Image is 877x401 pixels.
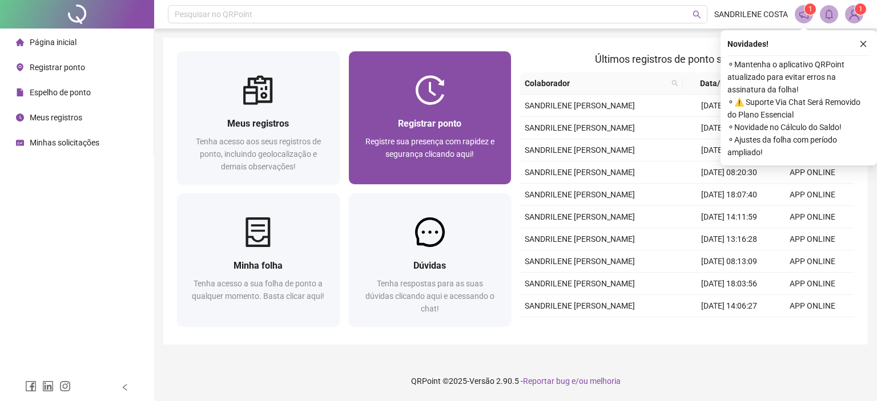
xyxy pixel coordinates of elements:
[687,206,771,228] td: [DATE] 14:11:59
[30,63,85,72] span: Registrar ponto
[687,273,771,295] td: [DATE] 18:03:56
[525,257,635,266] span: SANDRILENE [PERSON_NAME]
[687,139,771,161] td: [DATE] 13:04:17
[525,234,635,244] span: SANDRILENE [PERSON_NAME]
[525,279,635,288] span: SANDRILENE [PERSON_NAME]
[525,168,635,177] span: SANDRILENE [PERSON_NAME]
[846,6,863,23] img: 87173
[365,279,494,313] span: Tenha respostas para as suas dúvidas clicando aqui e acessando o chat!
[59,380,71,392] span: instagram
[192,279,324,301] span: Tenha acesso a sua folha de ponto a qualquer momento. Basta clicar aqui!
[16,139,24,147] span: schedule
[727,38,769,50] span: Novidades !
[771,273,854,295] td: APP ONLINE
[525,301,635,310] span: SANDRILENE [PERSON_NAME]
[42,380,54,392] span: linkedin
[16,63,24,71] span: environment
[714,8,788,21] span: SANDRILENE COSTA
[687,161,771,184] td: [DATE] 08:20:30
[16,88,24,96] span: file
[687,95,771,117] td: [DATE] 18:05:52
[771,161,854,184] td: APP ONLINE
[687,228,771,250] td: [DATE] 13:16:28
[16,38,24,46] span: home
[771,250,854,273] td: APP ONLINE
[234,260,283,271] span: Minha folha
[525,123,635,132] span: SANDRILENE [PERSON_NAME]
[525,101,635,110] span: SANDRILENE [PERSON_NAME]
[687,117,771,139] td: [DATE] 14:22:13
[523,376,621,386] span: Reportar bug e/ou melhoria
[687,317,771,339] td: [DATE] 13:10:01
[727,121,870,133] span: ⚬ Novidade no Cálculo do Saldo!
[771,317,854,339] td: APP ONLINE
[727,133,870,159] span: ⚬ Ajustes da folha com período ampliado!
[771,206,854,228] td: APP ONLINE
[687,77,750,90] span: Data/Hora
[16,114,24,121] span: clock-circle
[30,138,99,147] span: Minhas solicitações
[727,58,870,96] span: ⚬ Mantenha o aplicativo QRPoint atualizado para evitar erros na assinatura da folha!
[196,137,321,171] span: Tenha acesso aos seus registros de ponto, incluindo geolocalização e demais observações!
[693,10,701,19] span: search
[525,212,635,221] span: SANDRILENE [PERSON_NAME]
[413,260,446,271] span: Dúvidas
[525,190,635,199] span: SANDRILENE [PERSON_NAME]
[121,383,129,391] span: left
[669,75,681,92] span: search
[859,5,863,13] span: 1
[349,193,512,326] a: DúvidasTenha respostas para as suas dúvidas clicando aqui e acessando o chat!
[177,51,340,184] a: Meus registrosTenha acesso aos seus registros de ponto, incluindo geolocalização e demais observa...
[804,3,816,15] sup: 1
[859,40,867,48] span: close
[687,250,771,273] td: [DATE] 08:13:09
[469,376,494,386] span: Versão
[808,5,812,13] span: 1
[683,72,764,95] th: Data/Hora
[771,228,854,250] td: APP ONLINE
[30,88,91,97] span: Espelho de ponto
[671,80,678,87] span: search
[799,9,809,19] span: notification
[177,193,340,326] a: Minha folhaTenha acesso a sua folha de ponto a qualquer momento. Basta clicar aqui!
[227,118,289,129] span: Meus registros
[398,118,461,129] span: Registrar ponto
[771,295,854,317] td: APP ONLINE
[824,9,834,19] span: bell
[25,380,37,392] span: facebook
[771,184,854,206] td: APP ONLINE
[525,145,635,155] span: SANDRILENE [PERSON_NAME]
[30,38,77,47] span: Página inicial
[727,96,870,121] span: ⚬ ⚠️ Suporte Via Chat Será Removido do Plano Essencial
[595,53,779,65] span: Últimos registros de ponto sincronizados
[525,77,667,90] span: Colaborador
[687,295,771,317] td: [DATE] 14:06:27
[855,3,866,15] sup: Atualize o seu contato no menu Meus Dados
[30,113,82,122] span: Meus registros
[365,137,494,159] span: Registre sua presença com rapidez e segurança clicando aqui!
[687,184,771,206] td: [DATE] 18:07:40
[349,51,512,184] a: Registrar pontoRegistre sua presença com rapidez e segurança clicando aqui!
[154,361,877,401] footer: QRPoint © 2025 - 2.90.5 -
